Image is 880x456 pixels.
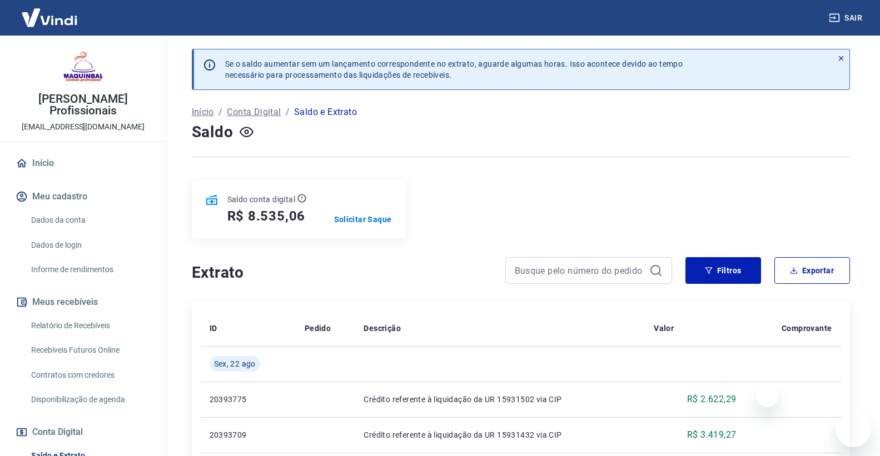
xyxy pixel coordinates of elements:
button: Sair [827,8,867,28]
p: [PERSON_NAME] Profissionais [9,93,157,117]
span: Sex, 22 ago [214,358,256,369]
p: R$ 2.622,29 [687,393,736,406]
iframe: Botão para abrir a janela de mensagens [836,412,871,447]
p: R$ 3.419,27 [687,428,736,442]
a: Informe de rendimentos [27,258,153,281]
img: Vindi [13,1,86,34]
h4: Extrato [192,262,492,284]
a: Relatório de Recebíveis [27,314,153,337]
input: Busque pelo número do pedido [515,262,645,279]
p: 20393775 [210,394,287,405]
p: Comprovante [782,323,832,334]
p: Saldo conta digital [227,194,296,205]
p: Crédito referente à liquidação da UR 15931502 via CIP [364,394,636,405]
p: Crédito referente à liquidação da UR 15931432 via CIP [364,429,636,440]
a: Início [192,106,214,119]
h5: R$ 8.535,06 [227,207,306,225]
button: Meu cadastro [13,184,153,209]
img: f6ce95d3-a6ad-4fb1-9c65-5e03a0ce469e.jpeg [61,44,106,89]
p: 20393709 [210,429,287,440]
a: Recebíveis Futuros Online [27,339,153,362]
p: Descrição [364,323,401,334]
p: Pedido [305,323,331,334]
button: Conta Digital [13,420,153,444]
h4: Saldo [192,121,233,143]
p: Se o saldo aumentar sem um lançamento correspondente no extrato, aguarde algumas horas. Isso acon... [225,58,683,81]
a: Disponibilização de agenda [27,388,153,411]
p: ID [210,323,217,334]
iframe: Fechar mensagem [756,385,778,407]
a: Conta Digital [227,106,281,119]
p: Saldo e Extrato [294,106,357,119]
p: / [286,106,290,119]
a: Solicitar Saque [334,214,392,225]
a: Dados de login [27,234,153,257]
p: Valor [654,323,674,334]
a: Dados da conta [27,209,153,232]
button: Filtros [685,257,761,284]
p: / [218,106,222,119]
a: Contratos com credores [27,364,153,387]
button: Meus recebíveis [13,290,153,314]
button: Exportar [774,257,850,284]
a: Início [13,151,153,176]
p: [EMAIL_ADDRESS][DOMAIN_NAME] [22,121,145,133]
